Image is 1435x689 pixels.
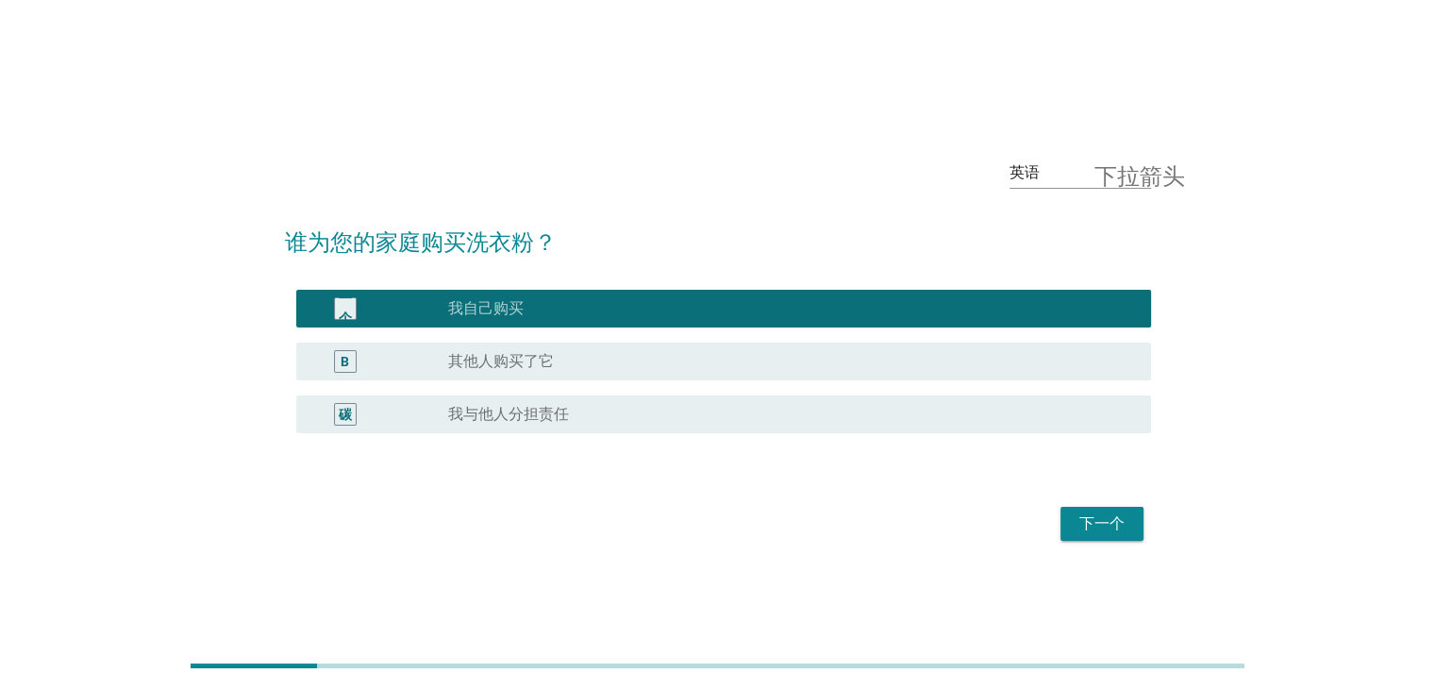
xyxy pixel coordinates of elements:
font: 碳 [339,407,352,422]
button: 下一个 [1060,507,1143,541]
font: 我与他人分担责任 [448,405,569,423]
font: 一个 [339,291,352,326]
font: 下一个 [1079,514,1125,532]
font: 英语 [1010,163,1040,181]
font: 其他人购买了它 [448,352,554,370]
font: 我自己购买 [448,299,524,317]
font: 下拉箭头 [1094,161,1185,184]
font: B [341,354,349,369]
font: 谁为您的家庭购买洗衣粉？ [285,229,557,256]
